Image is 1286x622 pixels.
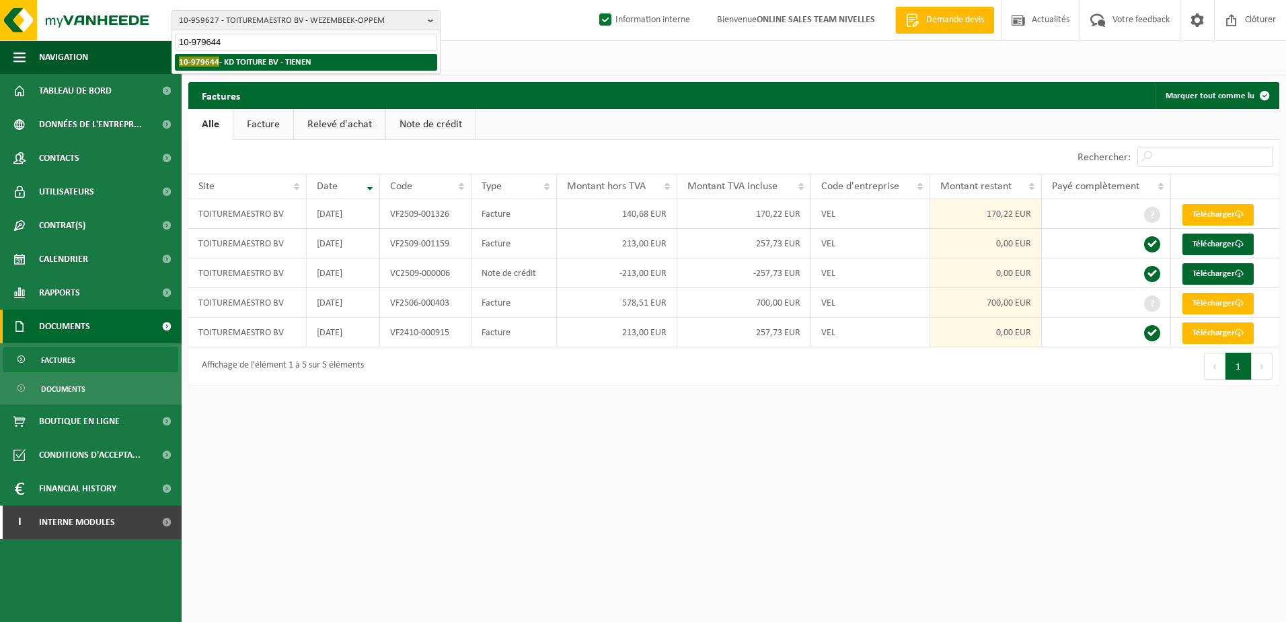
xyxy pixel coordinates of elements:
[557,318,677,347] td: 213,00 EUR
[39,209,85,242] span: Contrat(s)
[41,376,85,402] span: Documents
[307,229,380,258] td: [DATE]
[597,10,690,30] label: Information interne
[1155,82,1278,109] button: Marquer tout comme lu
[39,438,141,472] span: Conditions d'accepta...
[380,199,471,229] td: VF2509-001326
[380,318,471,347] td: VF2410-000915
[198,181,215,192] span: Site
[923,13,987,27] span: Demande devis
[39,506,115,539] span: Interne modules
[13,506,26,539] span: I
[39,276,80,310] span: Rapports
[1182,263,1254,285] a: Télécharger
[307,258,380,288] td: [DATE]
[1182,204,1254,226] a: Télécharger
[317,181,338,192] span: Date
[188,199,307,229] td: TOITUREMAESTRO BV
[188,82,254,108] h2: Factures
[940,181,1012,192] span: Montant restant
[930,288,1042,318] td: 700,00 EUR
[39,74,112,108] span: Tableau de bord
[188,288,307,318] td: TOITUREMAESTRO BV
[811,318,930,347] td: VEL
[677,229,810,258] td: 257,73 EUR
[39,108,142,141] span: Données de l'entrepr...
[811,288,930,318] td: VEL
[380,288,471,318] td: VF2506-000403
[1182,234,1254,255] a: Télécharger
[39,175,94,209] span: Utilisateurs
[471,229,557,258] td: Facture
[294,109,385,140] a: Relevé d'achat
[233,109,293,140] a: Facture
[188,229,307,258] td: TOITUREMAESTRO BV
[175,34,437,50] input: Chercher des succursales liées
[188,318,307,347] td: TOITUREMAESTRO BV
[380,229,471,258] td: VF2509-001159
[1182,322,1254,344] a: Télécharger
[380,258,471,288] td: VC2509-000006
[557,229,677,258] td: 213,00 EUR
[179,11,422,31] span: 10-959627 - TOITUREMAESTRO BV - WEZEMBEEK-OPPEM
[386,109,476,140] a: Note de crédit
[39,472,116,506] span: Financial History
[1077,152,1131,163] label: Rechercher:
[3,347,178,372] a: Factures
[687,181,778,192] span: Montant TVA incluse
[930,318,1042,347] td: 0,00 EUR
[557,288,677,318] td: 578,51 EUR
[1252,353,1273,380] button: Next
[677,318,810,347] td: 257,73 EUR
[757,15,875,25] strong: ONLINE SALES TEAM NIVELLES
[567,181,646,192] span: Montant hors TVA
[677,258,810,288] td: -257,73 EUR
[471,318,557,347] td: Facture
[1204,353,1225,380] button: Previous
[188,109,233,140] a: Alle
[1182,293,1254,314] a: Télécharger
[39,310,90,343] span: Documents
[307,318,380,347] td: [DATE]
[930,199,1042,229] td: 170,22 EUR
[39,405,120,438] span: Boutique en ligne
[172,10,441,30] button: 10-959627 - TOITUREMAESTRO BV - WEZEMBEEK-OPPEM
[471,199,557,229] td: Facture
[811,258,930,288] td: VEL
[41,347,75,373] span: Factures
[307,199,380,229] td: [DATE]
[307,288,380,318] td: [DATE]
[677,288,810,318] td: 700,00 EUR
[821,181,899,192] span: Code d'entreprise
[930,229,1042,258] td: 0,00 EUR
[811,199,930,229] td: VEL
[471,288,557,318] td: Facture
[179,57,311,67] strong: - KD TOITURE BV - TIENEN
[39,242,88,276] span: Calendrier
[39,141,79,175] span: Contacts
[195,354,364,378] div: Affichage de l'élément 1 à 5 sur 5 éléments
[39,40,88,74] span: Navigation
[390,181,412,192] span: Code
[471,258,557,288] td: Note de crédit
[3,376,178,401] a: Documents
[482,181,502,192] span: Type
[811,229,930,258] td: VEL
[557,258,677,288] td: -213,00 EUR
[895,7,994,34] a: Demande devis
[677,199,810,229] td: 170,22 EUR
[188,258,307,288] td: TOITUREMAESTRO BV
[930,258,1042,288] td: 0,00 EUR
[1052,181,1139,192] span: Payé complètement
[557,199,677,229] td: 140,68 EUR
[179,57,219,67] span: 10-979644
[1225,353,1252,380] button: 1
